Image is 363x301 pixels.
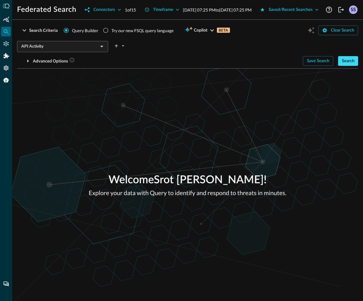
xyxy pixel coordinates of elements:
[303,56,333,66] button: Save Search
[72,27,98,34] span: Query Builder
[113,41,126,51] button: plus-arrow-button
[336,5,346,15] button: Logout
[181,25,234,35] button: CopilotBETA
[17,56,78,66] button: Advanced Options
[89,188,286,198] p: Explore your data with Query to identify and respond to threats in minutes.
[19,43,96,50] input: Select an Event Type
[17,25,61,35] button: Search Criteria
[342,57,354,65] div: Search
[125,7,136,13] p: 1 of 15
[194,27,207,34] span: Copilot
[349,5,358,14] div: SS
[1,75,11,85] div: Query Agent
[331,27,354,34] div: Clear Search
[1,279,11,289] div: Chat
[307,57,329,65] div: Save Search
[81,5,125,15] button: Connectors
[33,57,75,65] div: Advanced Options
[1,27,11,36] div: Federated Search
[153,6,173,14] div: Timeframe
[2,51,11,61] div: Addons
[183,7,252,13] p: [DATE] 07:25 PM to [DATE] 07:25 PM
[17,5,76,15] h1: Federated Search
[256,5,322,15] button: Saved/Recent Searches
[1,63,11,73] div: Settings
[269,6,313,14] div: Saved/Recent Searches
[141,5,183,15] button: Timeframe
[98,42,106,51] button: Open
[217,28,230,33] p: BETA
[111,27,174,34] div: Try our new FSQL query language
[29,27,58,34] div: Search Criteria
[318,25,358,35] button: Clear Search
[338,56,358,66] button: Search
[1,15,11,24] div: Summary Insights
[1,39,11,49] div: Connectors
[93,6,115,14] div: Connectors
[89,172,286,188] p: Welcome Srot [PERSON_NAME] !
[324,5,334,15] button: Help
